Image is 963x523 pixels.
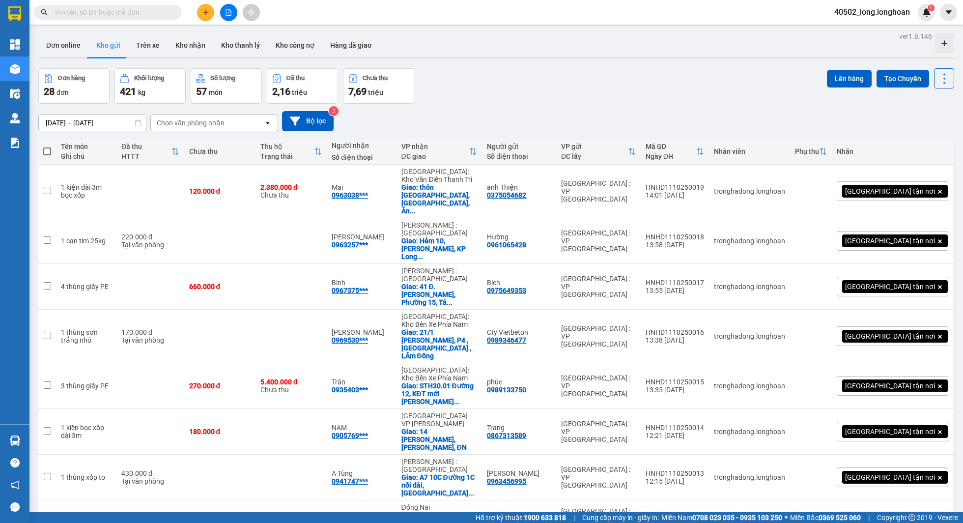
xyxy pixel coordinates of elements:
[487,241,526,249] div: 0961065428
[561,324,636,348] div: [GEOGRAPHIC_DATA] : VP [GEOGRAPHIC_DATA]
[61,382,112,390] div: 3 thùng giấy PE
[243,4,260,21] button: aim
[646,511,704,519] div: HNHD1110250012
[845,332,935,341] span: [GEOGRAPHIC_DATA] tận nơi
[61,424,112,439] div: 1 kiền bọc xốp dài 3m
[401,237,478,261] div: Giao: Hẻm 10, Nguyễn Văn Linh, KP Long THới, Long Hoa, Tây Ninh
[260,183,322,199] div: Chưa thu
[343,68,414,104] button: Chưa thu7,69 triệu
[209,88,223,96] span: món
[61,328,112,344] div: 1 thùng sơn trắng nhỏ
[255,139,327,165] th: Toggle SortBy
[646,432,704,439] div: 12:21 [DATE]
[260,378,322,386] div: 5.400.000 đ
[120,86,136,97] span: 421
[121,477,179,485] div: Tại văn phòng
[61,143,112,150] div: Tên món
[8,6,21,21] img: logo-vxr
[714,382,785,390] div: tronghadong.longhoan
[260,143,314,150] div: Thu hộ
[487,183,551,191] div: anh Thiện
[476,512,566,523] span: Hỗ trợ kỹ thuật:
[397,139,482,165] th: Toggle SortBy
[267,68,338,104] button: Đã thu2,16 triệu
[10,480,20,490] span: notification
[837,147,948,155] div: Nhãn
[868,512,870,523] span: |
[189,187,251,195] div: 120.000 đ
[197,4,214,21] button: plus
[401,143,470,150] div: VP nhận
[128,33,168,57] button: Trên xe
[929,4,933,11] span: 1
[332,511,391,519] div: Nguyễn Thiết
[363,75,388,82] div: Chưa thu
[121,328,179,336] div: 170.000 đ
[487,511,551,519] div: Minh Hà
[487,469,551,477] div: Anh Huy
[368,88,383,96] span: triệu
[561,374,636,398] div: [GEOGRAPHIC_DATA] : VP [GEOGRAPHIC_DATA]
[845,473,935,482] span: [GEOGRAPHIC_DATA] tận nơi
[401,412,478,428] div: [GEOGRAPHIC_DATA] : VP [PERSON_NAME]
[38,33,88,57] button: Đơn online
[348,86,367,97] span: 7,69
[401,458,478,473] div: [PERSON_NAME] : [GEOGRAPHIC_DATA]
[332,142,391,149] div: Người nhận
[114,68,186,104] button: Khối lượng421kg
[168,33,213,57] button: Kho nhận
[487,279,551,287] div: Bích
[928,4,935,11] sup: 1
[286,75,305,82] div: Đã thu
[401,267,478,283] div: [PERSON_NAME] : [GEOGRAPHIC_DATA]
[10,113,20,123] img: warehouse-icon
[646,378,704,386] div: HNHD1110250015
[646,477,704,485] div: 12:15 [DATE]
[487,287,526,294] div: 0975649353
[401,152,470,160] div: ĐC giao
[210,75,235,82] div: Số lượng
[248,9,255,16] span: aim
[714,283,785,291] div: tronghadong.longhoan
[790,139,832,165] th: Toggle SortBy
[646,424,704,432] div: HNHD1110250014
[332,469,391,477] div: A Tùng
[935,33,954,53] div: Tạo kho hàng mới
[189,283,251,291] div: 660.000 đ
[641,139,709,165] th: Toggle SortBy
[561,275,636,298] div: [GEOGRAPHIC_DATA] : VP [GEOGRAPHIC_DATA]
[401,428,478,451] div: Giao: 14 Ngô Tất Tố, Hoà Cường, ĐN
[785,516,788,520] span: ⚪️
[819,514,861,522] strong: 0369 525 060
[646,191,704,199] div: 14:01 [DATE]
[189,147,251,155] div: Chưa thu
[189,428,251,436] div: 180.000 đ
[646,143,696,150] div: Mã GD
[487,152,551,160] div: Số điện thoại
[332,153,391,161] div: Số điện thoại
[134,75,164,82] div: Khối lượng
[561,152,628,160] div: ĐC lấy
[121,241,179,249] div: Tại văn phòng
[61,183,112,199] div: 1 kiện dài 3m bọc xốp
[646,287,704,294] div: 13:55 [DATE]
[940,4,957,21] button: caret-down
[661,512,782,523] span: Miền Nam
[264,119,272,127] svg: open
[487,191,526,199] div: 0375054682
[561,229,636,253] div: [GEOGRAPHIC_DATA] : VP [GEOGRAPHIC_DATA]
[556,139,641,165] th: Toggle SortBy
[191,68,262,104] button: Số lượng57món
[561,465,636,489] div: [GEOGRAPHIC_DATA] : VP [GEOGRAPHIC_DATA]
[121,143,171,150] div: Đã thu
[121,233,179,241] div: 220.000 đ
[44,86,55,97] span: 28
[401,503,478,511] div: Đồng Nai
[582,512,659,523] span: Cung cấp máy in - giấy in:
[646,241,704,249] div: 13:58 [DATE]
[561,179,636,203] div: [GEOGRAPHIC_DATA] : VP [GEOGRAPHIC_DATA]
[213,33,268,57] button: Kho thanh lý
[88,33,128,57] button: Kho gửi
[268,33,322,57] button: Kho công nợ
[282,111,334,131] button: Bộ lọc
